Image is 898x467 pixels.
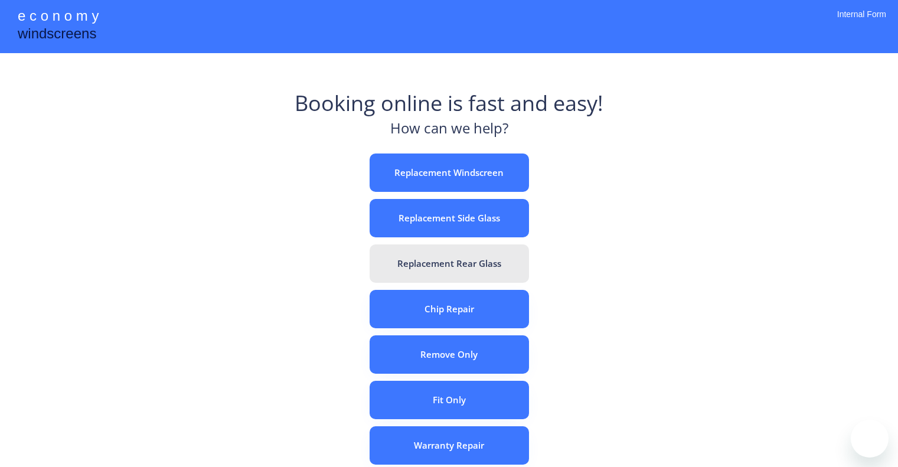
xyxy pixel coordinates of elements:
[370,154,529,192] button: Replacement Windscreen
[18,6,99,28] div: e c o n o m y
[370,381,529,419] button: Fit Only
[851,420,889,458] iframe: Button to launch messaging window
[370,244,529,283] button: Replacement Rear Glass
[370,290,529,328] button: Chip Repair
[18,24,96,47] div: windscreens
[295,89,603,118] div: Booking online is fast and easy!
[390,118,508,145] div: How can we help?
[370,426,529,465] button: Warranty Repair
[837,9,886,35] div: Internal Form
[370,199,529,237] button: Replacement Side Glass
[370,335,529,374] button: Remove Only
